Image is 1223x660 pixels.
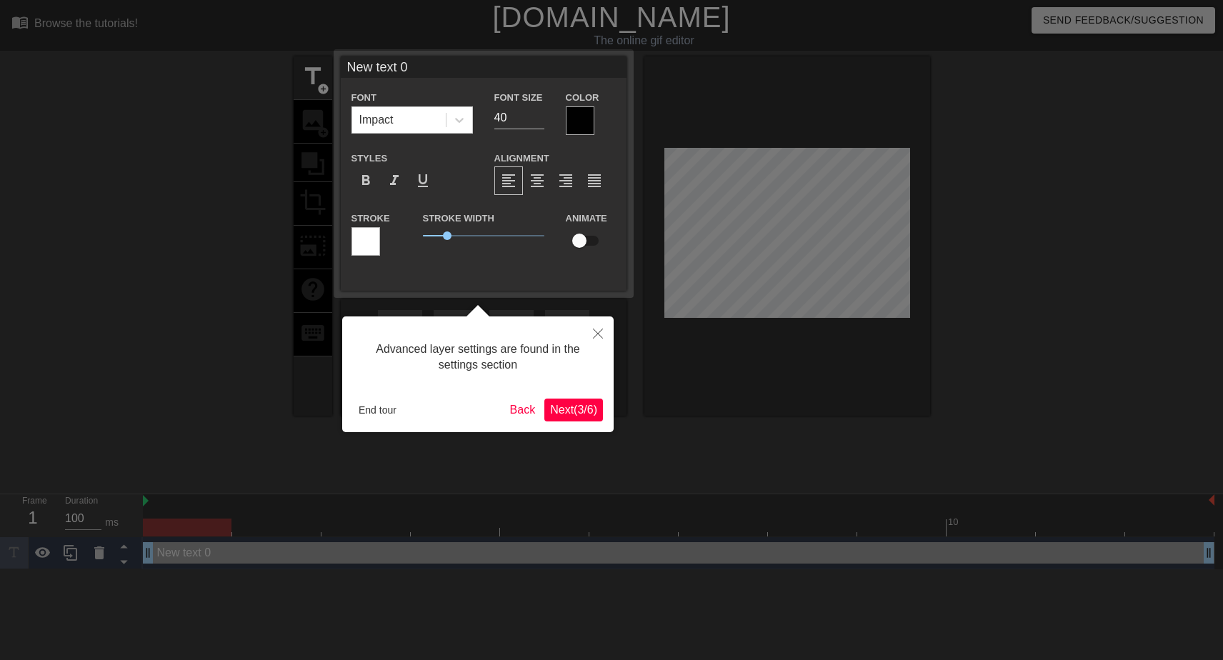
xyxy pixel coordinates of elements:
[544,399,603,421] button: Next
[582,316,614,349] button: Close
[353,399,402,421] button: End tour
[504,399,541,421] button: Back
[550,404,597,416] span: Next ( 3 / 6 )
[353,327,603,388] div: Advanced layer settings are found in the settings section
